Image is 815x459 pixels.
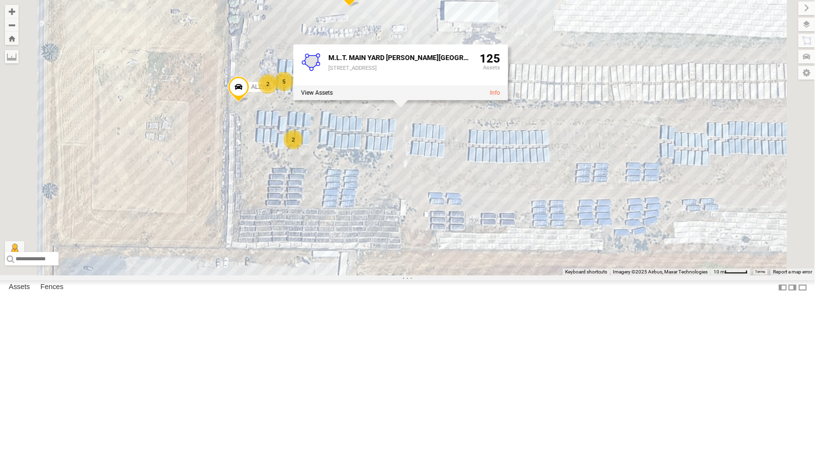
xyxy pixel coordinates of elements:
[480,52,500,83] div: 125
[788,280,797,294] label: Dock Summary Table to the Right
[5,50,19,63] label: Measure
[4,281,35,294] label: Assets
[328,65,472,71] div: [STREET_ADDRESS]
[565,269,607,275] button: Keyboard shortcuts
[613,269,708,274] span: Imagery ©2025 Airbus, Maxar Technologies
[274,72,294,91] div: 5
[490,89,500,96] a: View fence details
[284,130,303,149] div: 2
[711,269,751,275] button: Map Scale: 10 m per 43 pixels
[713,269,725,274] span: 10 m
[773,269,812,274] a: Report a map error
[328,54,472,62] div: Fence Name - M.L.T. MAIN YARD DIXON Tremont Rd
[36,281,68,294] label: Fences
[5,5,19,18] button: Zoom in
[5,18,19,32] button: Zoom out
[755,270,766,274] a: Terms
[798,280,808,294] label: Hide Summary Table
[5,32,19,45] button: Zoom Home
[301,89,333,96] label: View assets associated with this fence
[251,83,271,90] span: AL2261
[258,74,278,94] div: 2
[798,66,815,80] label: Map Settings
[778,280,788,294] label: Dock Summary Table to the Left
[5,241,24,261] button: Drag Pegman onto the map to open Street View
